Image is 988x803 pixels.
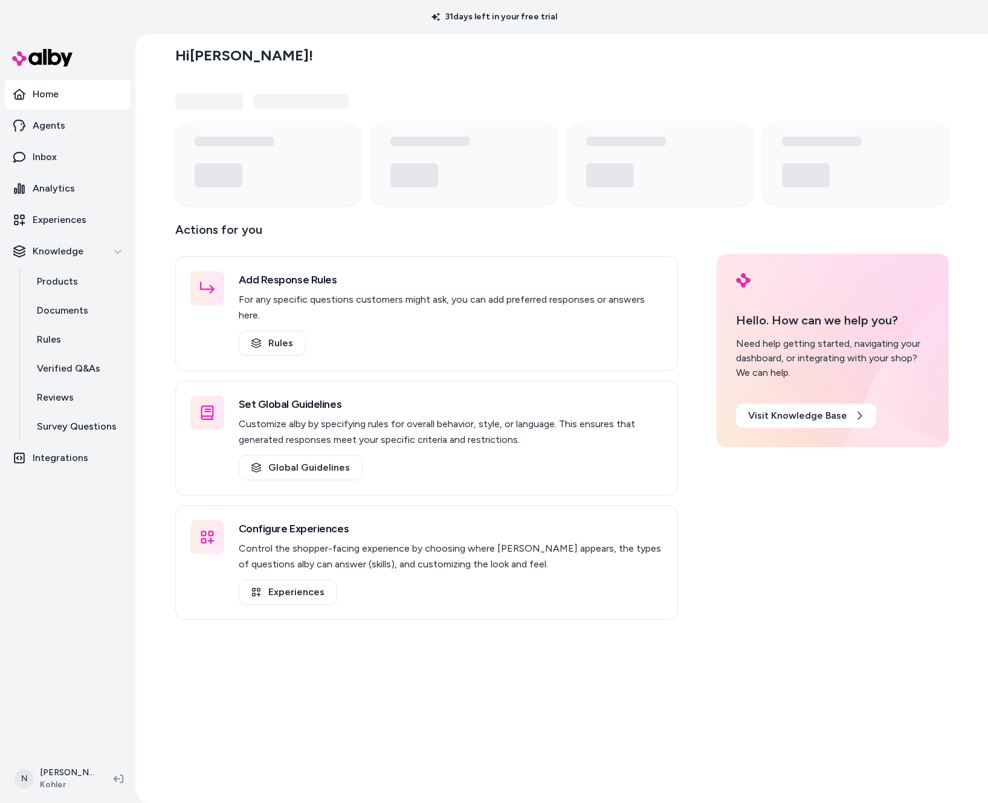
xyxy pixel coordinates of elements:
[25,296,131,325] a: Documents
[37,303,88,318] p: Documents
[239,271,663,288] h3: Add Response Rules
[33,451,88,465] p: Integrations
[424,11,564,23] p: 31 days left in your free trial
[5,174,131,203] a: Analytics
[239,579,337,605] a: Experiences
[5,205,131,234] a: Experiences
[736,311,929,329] p: Hello. How can we help you?
[33,118,65,133] p: Agents
[12,49,73,66] img: alby Logo
[7,759,104,798] button: N[PERSON_NAME]Kohler
[33,244,83,259] p: Knowledge
[239,520,663,537] h3: Configure Experiences
[25,325,131,354] a: Rules
[239,396,663,413] h3: Set Global Guidelines
[40,767,94,779] p: [PERSON_NAME]
[25,354,131,383] a: Verified Q&As
[239,292,663,323] p: For any specific questions customers might ask, you can add preferred responses or answers here.
[37,390,74,405] p: Reviews
[15,769,34,788] span: N
[5,237,131,266] button: Knowledge
[175,220,678,249] p: Actions for you
[239,331,306,356] a: Rules
[5,111,131,140] a: Agents
[25,383,131,412] a: Reviews
[239,455,363,480] a: Global Guidelines
[37,274,78,289] p: Products
[175,47,313,65] h2: Hi [PERSON_NAME] !
[37,419,117,434] p: Survey Questions
[5,143,131,172] a: Inbox
[37,361,100,376] p: Verified Q&As
[736,404,876,428] a: Visit Knowledge Base
[33,181,75,196] p: Analytics
[33,87,59,102] p: Home
[25,412,131,441] a: Survey Questions
[5,80,131,109] a: Home
[37,332,61,347] p: Rules
[736,273,751,288] img: alby Logo
[40,779,94,791] span: Kohler
[736,337,929,380] div: Need help getting started, navigating your dashboard, or integrating with your shop? We can help.
[33,213,86,227] p: Experiences
[33,150,57,164] p: Inbox
[239,541,663,572] p: Control the shopper-facing experience by choosing where [PERSON_NAME] appears, the types of quest...
[5,443,131,472] a: Integrations
[239,416,663,448] p: Customize alby by specifying rules for overall behavior, style, or language. This ensures that ge...
[25,267,131,296] a: Products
